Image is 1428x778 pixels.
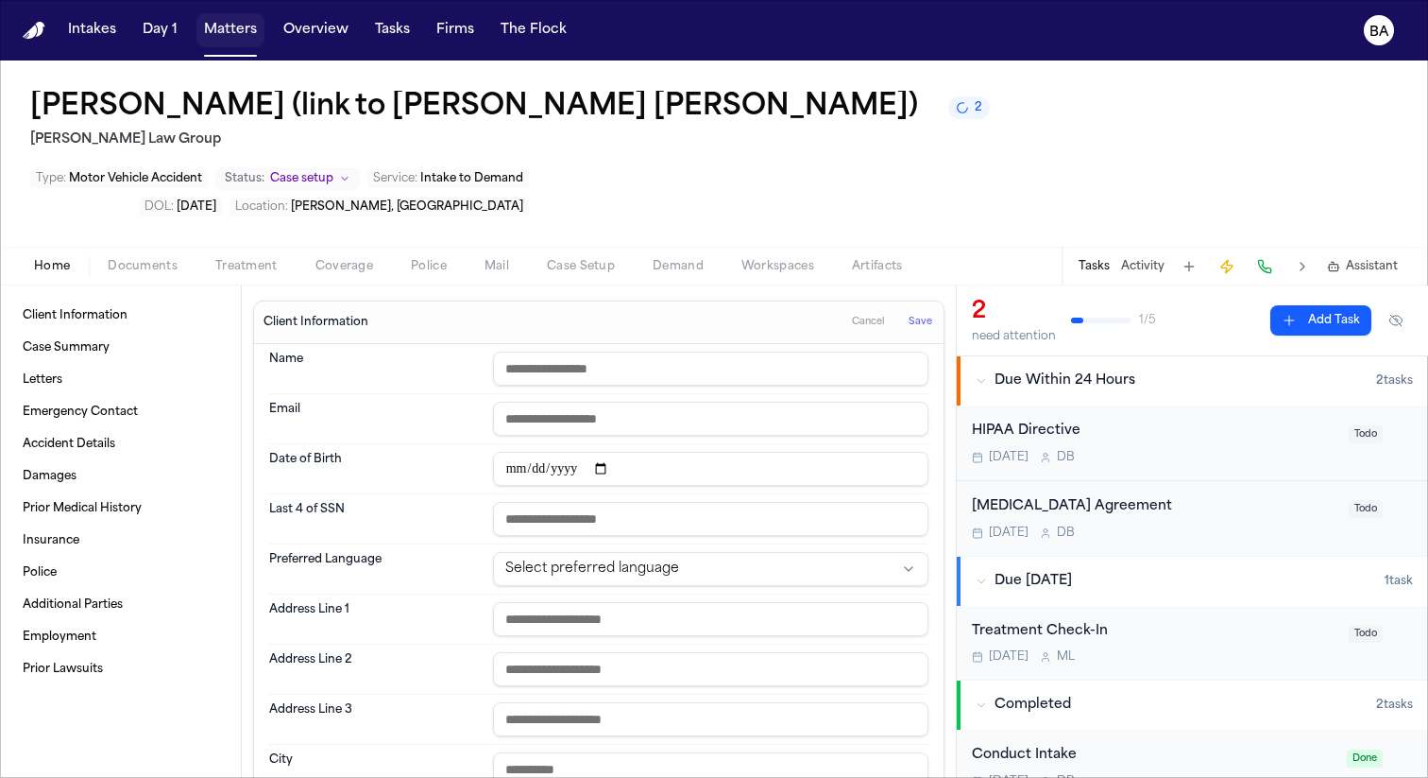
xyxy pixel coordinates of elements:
button: Edit matter name [30,91,918,125]
h2: [PERSON_NAME] Law Group [30,129,990,151]
span: Done [1347,750,1383,768]
span: M L [1057,649,1075,665]
a: The Flock [493,13,574,47]
span: Home [34,259,70,274]
h1: [PERSON_NAME] (link to [PERSON_NAME] [PERSON_NAME]) [30,91,918,125]
span: [DATE] [177,201,216,213]
button: Firms [429,13,482,47]
span: 1 / 5 [1139,313,1156,328]
span: D B [1057,450,1075,465]
a: Prior Medical History [15,493,226,524]
a: Emergency Contact [15,397,226,427]
div: Open task: HIPAA Directive [957,406,1428,481]
span: Intake to Demand [420,173,523,184]
a: Letters [15,365,226,395]
div: Open task: Treatment Check-In [957,606,1428,681]
button: Add Task [1176,253,1202,280]
span: [DATE] [989,649,1028,665]
button: Overview [276,13,356,47]
button: Create Immediate Task [1214,253,1240,280]
dt: Name [269,352,482,386]
a: Accident Details [15,429,226,459]
dt: Address Line 3 [269,702,482,736]
a: Client Information [15,301,226,331]
span: Mail [484,259,509,274]
span: Cancel [852,316,885,329]
span: Completed [994,696,1071,715]
dt: Address Line 2 [269,652,482,686]
span: Due [DATE] [994,572,1072,591]
span: Todo [1349,625,1383,643]
button: Matters [196,13,264,47]
span: Police [411,259,447,274]
dt: Last 4 of SSN [269,502,482,536]
button: Day 1 [135,13,185,47]
span: [DATE] [989,450,1028,465]
div: [MEDICAL_DATA] Agreement [972,496,1337,518]
span: Motor Vehicle Accident [69,173,202,184]
img: Finch Logo [23,22,45,40]
button: 2 active tasks [948,96,990,119]
a: Insurance [15,526,226,556]
button: Edit Service: Intake to Demand [367,169,529,188]
span: 1 task [1385,574,1413,589]
button: Change status from Case setup [215,167,360,190]
button: Tasks [1079,259,1110,274]
span: 2 task s [1376,373,1413,389]
button: Assistant [1327,259,1398,274]
button: Intakes [60,13,124,47]
a: Damages [15,461,226,492]
a: Employment [15,622,226,652]
dt: Date of Birth [269,452,482,486]
button: Add Task [1270,305,1371,336]
dt: Preferred Language [269,552,482,586]
a: Police [15,558,226,588]
button: Edit Type: Motor Vehicle Accident [30,169,208,188]
span: [PERSON_NAME], [GEOGRAPHIC_DATA] [291,201,523,213]
div: Open task: Retainer Agreement [957,481,1428,556]
span: Treatment [215,259,278,274]
button: Completed2tasks [957,681,1428,730]
span: [DATE] [989,526,1028,541]
span: Due Within 24 Hours [994,372,1135,390]
span: Service : [373,173,417,184]
span: Case Setup [547,259,615,274]
button: Edit DOL: 2025-08-07 [139,198,222,216]
span: Save [909,316,932,329]
span: Artifacts [852,259,903,274]
button: Due [DATE]1task [957,557,1428,606]
span: Case setup [270,171,333,186]
dt: Email [269,402,482,436]
span: Documents [108,259,178,274]
button: Make a Call [1251,253,1278,280]
div: Treatment Check-In [972,621,1337,643]
span: Status: [225,171,264,186]
span: Location : [235,201,288,213]
div: HIPAA Directive [972,421,1337,442]
a: Home [23,22,45,40]
a: Case Summary [15,333,226,363]
span: D B [1057,526,1075,541]
span: Todo [1349,425,1383,443]
button: Cancel [846,307,891,337]
h3: Client Information [260,315,372,330]
span: Assistant [1346,259,1398,274]
div: need attention [972,329,1056,344]
span: Todo [1349,500,1383,518]
div: Conduct Intake [972,745,1335,767]
button: Due Within 24 Hours2tasks [957,356,1428,406]
a: Additional Parties [15,590,226,620]
span: DOL : [144,201,174,213]
span: Coverage [315,259,373,274]
button: Tasks [367,13,417,47]
dt: Address Line 1 [269,602,482,636]
span: Demand [653,259,704,274]
button: Hide completed tasks (⌘⇧H) [1379,305,1413,336]
button: Activity [1121,259,1164,274]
